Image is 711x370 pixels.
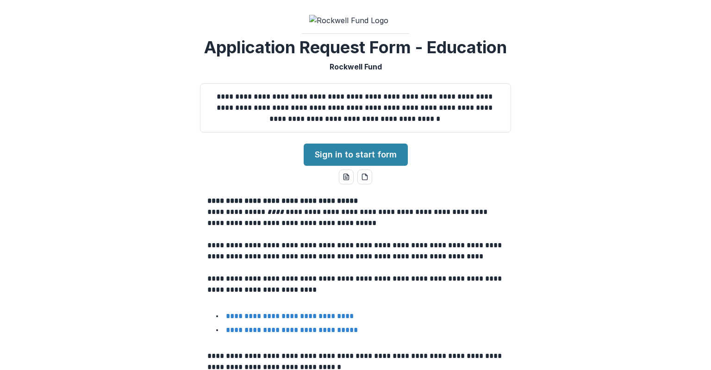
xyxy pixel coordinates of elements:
[330,61,382,72] p: Rockwell Fund
[339,169,354,184] button: word-download
[357,169,372,184] button: pdf-download
[309,15,402,26] img: Rockwell Fund Logo
[204,38,507,57] h2: Application Request Form - Education
[304,144,408,166] a: Sign in to start form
